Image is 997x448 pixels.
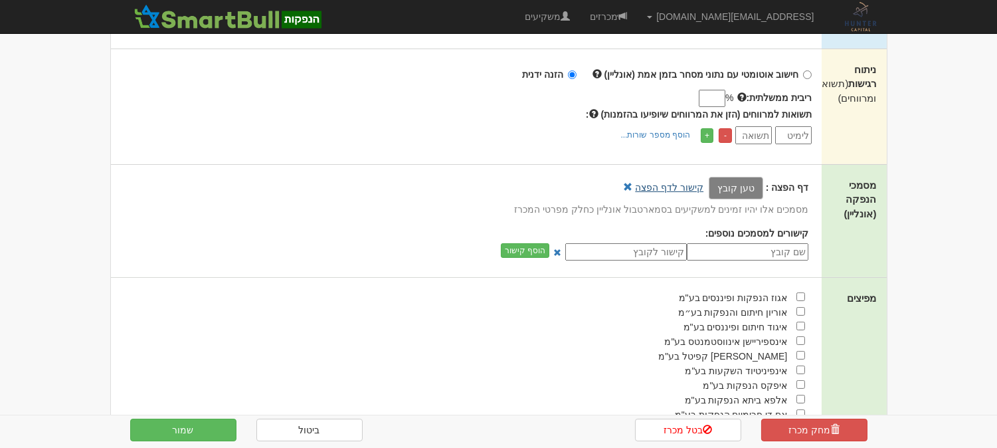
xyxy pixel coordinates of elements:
[761,419,867,441] a: מחק מכרז
[501,243,549,258] button: הוסף קישור
[701,128,713,143] a: +
[737,91,812,104] label: ריבית ממשלתית:
[803,70,812,79] input: חישוב אוטומטי עם נתוני מסחר בזמן אמת (אונליין)
[616,128,694,142] a: הוסף מספר שורות...
[679,292,788,303] span: אגוז הנפקות ופיננסים בע"מ
[775,126,812,144] input: לימיט
[813,78,877,103] span: (תשואות ומרווחים)
[719,128,732,143] a: -
[848,291,877,305] label: מפיצים
[586,108,812,121] label: :
[703,380,788,391] span: איפקס הנפקות בע"מ
[601,109,812,120] span: תשואות למרווחים (הזן את המרווחים שיופיעו בהזמנות)
[687,243,808,261] input: שם קובץ
[565,243,687,261] input: קישור לקובץ
[725,91,733,104] span: %
[665,336,788,347] span: אינספיריישן אינווסטמנטס בע"מ
[832,178,876,221] label: מסמכי הנפקה (אונליין)
[130,419,236,441] button: שמור
[635,419,741,441] a: בטל מכרז
[685,366,788,376] span: אינפיניטיוד השקעות בע"מ
[604,69,799,80] strong: חישוב אוטומטי עם נתוני מסחר בזמן אמת (אונליין)
[678,307,788,318] span: אוריון חיתום והנפקות בע״מ
[683,322,788,332] span: איגוד חיתום ופיננסים בע"מ
[130,3,325,30] img: SmartBull Logo
[675,409,788,420] span: אם.די.פרימיום הנפקות בע"מ
[635,182,703,193] a: קישור לדף הפצה
[685,395,788,405] span: אלפא ביתא הנפקות בע"מ
[705,228,808,239] strong: קישורים למסמכים נוספים:
[522,69,563,80] strong: הזנה ידנית
[568,70,577,79] input: הזנה ידנית
[709,177,763,199] label: טען קובץ
[832,62,876,105] label: ניתוח רגישות
[256,419,363,441] a: ביטול
[658,351,787,362] span: [PERSON_NAME] קפיטל בע"מ
[766,182,808,193] strong: דף הפצה :
[514,204,808,215] span: מסמכים אלו יהיו זמינים למשקיעים בסמארטבול אונליין כחלק מפרטי המכרז
[735,126,772,144] input: תשואה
